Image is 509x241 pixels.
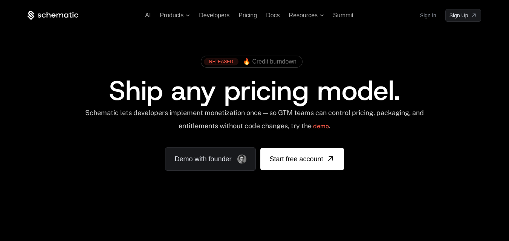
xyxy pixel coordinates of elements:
[313,117,329,135] a: demo
[84,109,425,135] div: Schematic lets developers implement monetization once — so GTM teams can control pricing, packagi...
[165,147,256,171] a: Demo with founder, ,[object Object]
[204,58,238,65] div: RELEASED
[269,154,323,164] span: Start free account
[204,58,297,65] a: [object Object],[object Object]
[238,12,257,18] a: Pricing
[109,73,400,109] span: Ship any pricing model.
[237,155,246,164] img: Founder
[160,12,183,19] span: Products
[243,58,297,65] span: 🔥 Credit burndown
[145,12,151,18] a: AI
[333,12,353,18] a: Summit
[449,12,468,19] span: Sign Up
[266,12,280,18] a: Docs
[420,9,436,21] a: Sign in
[445,9,481,22] a: [object Object]
[260,148,344,170] a: [object Object]
[289,12,318,19] span: Resources
[199,12,229,18] a: Developers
